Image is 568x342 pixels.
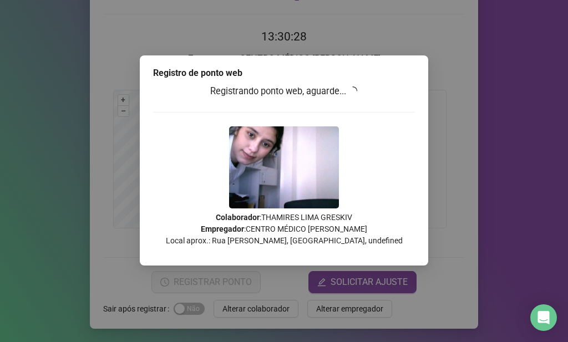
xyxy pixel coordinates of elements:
[530,304,557,331] div: Open Intercom Messenger
[153,212,415,247] p: : THAMIRES LIMA GRESKIV : CENTRO MÉDICO [PERSON_NAME] Local aprox.: Rua [PERSON_NAME], [GEOGRAPHI...
[153,67,415,80] div: Registro de ponto web
[201,224,244,233] strong: Empregador
[229,126,339,208] img: Z
[347,85,359,97] span: loading
[153,84,415,99] h3: Registrando ponto web, aguarde...
[216,213,260,222] strong: Colaborador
